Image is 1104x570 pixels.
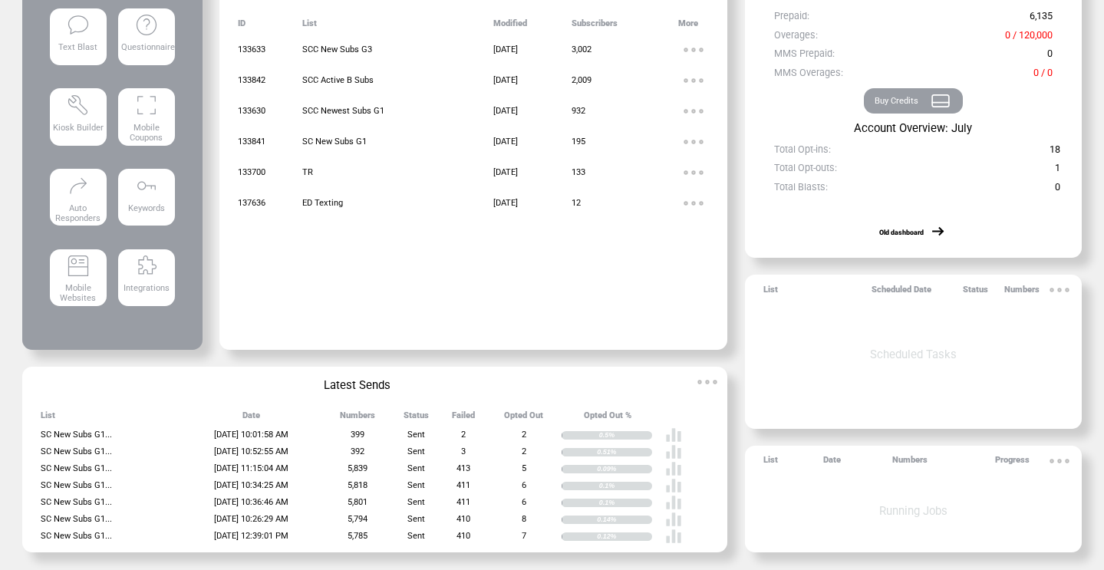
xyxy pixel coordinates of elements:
[50,249,107,318] a: Mobile Websites
[665,427,682,443] img: poll%20-%20white.svg
[58,42,97,52] span: Text Blast
[55,203,101,223] span: Auto Responders
[763,455,778,471] span: List
[1050,143,1060,161] span: 18
[407,480,425,490] span: Sent
[41,531,112,541] span: SC New Subs G1...
[892,455,928,471] span: Numbers
[242,410,260,427] span: Date
[41,463,112,473] span: SC New Subs G1...
[348,497,367,507] span: 5,801
[340,410,375,427] span: Numbers
[238,137,265,147] span: 133841
[67,254,90,277] img: mobile-websites.svg
[493,75,518,85] span: [DATE]
[879,504,947,518] span: Running Jobs
[1030,10,1053,28] span: 6,135
[238,44,265,54] span: 133633
[692,367,723,397] img: ellypsis.svg
[302,137,367,147] span: SC New Subs G1
[53,123,104,133] span: Kiosk Builder
[60,283,96,303] span: Mobile Websites
[50,88,107,157] a: Kiosk Builder
[214,480,288,490] span: [DATE] 10:34:25 AM
[238,198,265,208] span: 137636
[678,96,709,127] img: ellypsis.svg
[665,528,682,545] img: poll%20-%20white.svg
[214,497,288,507] span: [DATE] 10:36:46 AM
[461,430,466,440] span: 2
[214,430,288,440] span: [DATE] 10:01:58 AM
[493,167,518,177] span: [DATE]
[1055,181,1060,199] span: 0
[522,480,526,490] span: 6
[774,162,837,180] span: Total Opt-outs:
[763,285,778,301] span: List
[597,516,652,524] div: 0.14%
[665,477,682,494] img: poll%20-%20white.svg
[50,169,107,238] a: Auto Responders
[493,137,518,147] span: [DATE]
[135,13,158,36] img: questionnaire.svg
[572,106,585,116] span: 932
[678,127,709,157] img: ellypsis.svg
[41,497,112,507] span: SC New Subs G1...
[597,465,652,473] div: 0.09%
[130,123,163,143] span: Mobile Coupons
[823,455,841,471] span: Date
[456,480,470,490] span: 411
[302,167,313,177] span: TR
[1005,29,1053,47] span: 0 / 120,000
[678,188,709,219] img: ellypsis.svg
[407,446,425,456] span: Sent
[302,18,317,35] span: List
[1044,446,1075,476] img: ellypsis.svg
[678,157,709,188] img: ellypsis.svg
[665,511,682,528] img: poll%20-%20white.svg
[118,88,175,157] a: Mobile Coupons
[1047,48,1053,65] span: 0
[774,143,831,161] span: Total Opt-ins:
[665,494,682,511] img: poll%20-%20white.svg
[452,410,475,427] span: Failed
[493,198,518,208] span: [DATE]
[774,181,828,199] span: Total Blasts:
[572,137,585,147] span: 195
[854,121,972,135] span: Account Overview: July
[665,460,682,477] img: poll%20-%20white.svg
[348,531,367,541] span: 5,785
[774,10,809,28] span: Prepaid:
[572,18,618,35] span: Subscribers
[50,8,107,77] a: Text Blast
[41,480,112,490] span: SC New Subs G1...
[774,48,835,65] span: MMS Prepaid:
[931,91,951,111] img: creidtcard.svg
[302,106,384,116] span: SCC Newest Subs G1
[67,13,90,36] img: text-blast.svg
[456,531,470,541] span: 410
[774,29,818,47] span: Overages:
[665,443,682,460] img: poll%20-%20white.svg
[407,497,425,507] span: Sent
[875,96,918,106] span: Buy Credits
[1004,285,1040,301] span: Numbers
[522,514,526,524] span: 8
[678,35,709,65] img: ellypsis.svg
[522,463,526,473] span: 5
[302,75,374,85] span: SCC Active B Subs
[67,174,90,197] img: auto-responders.svg
[351,430,364,440] span: 399
[584,410,631,427] span: Opted Out %
[599,482,652,490] div: 0.1%
[572,75,592,85] span: 2,009
[118,8,175,77] a: Questionnaire
[238,18,246,35] span: ID
[348,463,367,473] span: 5,839
[214,514,288,524] span: [DATE] 10:26:29 AM
[348,480,367,490] span: 5,818
[135,174,158,197] img: keywords.svg
[324,378,391,392] span: Latest Sends
[238,167,265,177] span: 133700
[214,446,288,456] span: [DATE] 10:52:55 AM
[572,44,592,54] span: 3,002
